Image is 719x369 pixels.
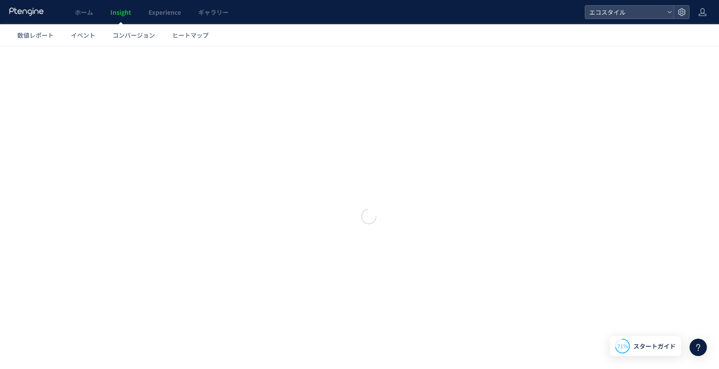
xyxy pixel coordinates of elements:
span: コンバージョン [113,31,155,39]
span: ヒートマップ [172,31,209,39]
span: ホーム [75,8,93,16]
span: 数値レポート [17,31,54,39]
span: イベント [71,31,95,39]
span: Insight [110,8,131,16]
span: ギャラリー [198,8,229,16]
span: エコスタイル [587,6,664,19]
span: スタートガイド [633,342,676,351]
span: Experience [148,8,181,16]
span: 71% [617,342,628,350]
